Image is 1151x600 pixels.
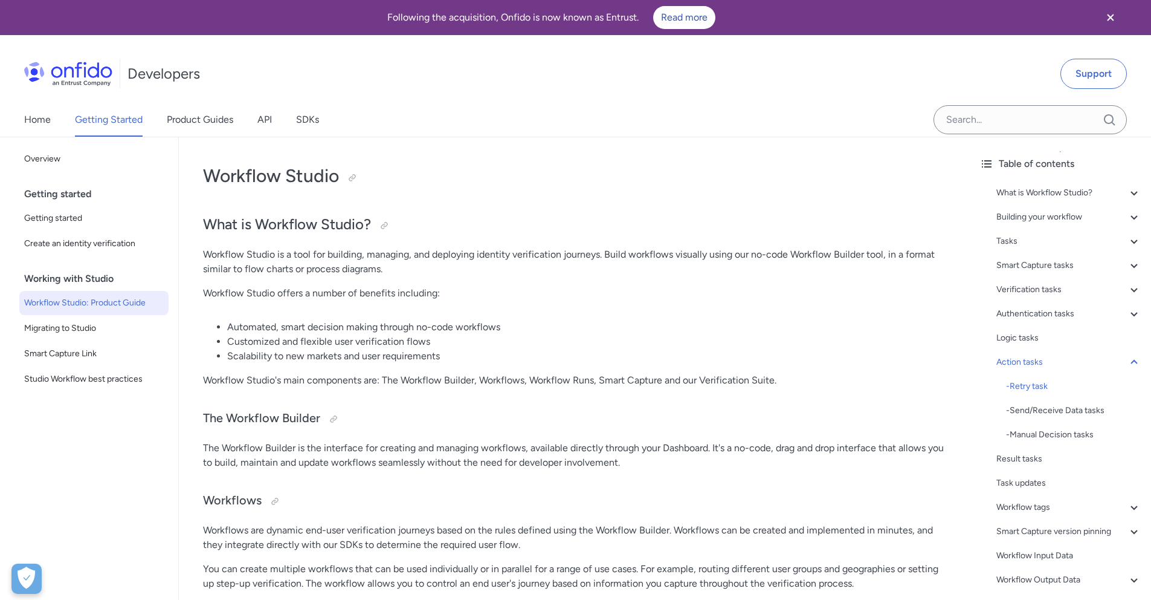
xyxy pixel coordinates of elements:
[996,186,1141,200] a: What is Workflow Studio?
[1006,428,1141,442] div: - Manual Decision tasks
[1103,10,1118,25] svg: Close banner
[24,236,164,251] span: Create an identity verification
[996,524,1141,539] a: Smart Capture version pinning
[996,476,1141,491] a: Task updates
[167,103,233,137] a: Product Guides
[933,105,1127,134] input: Onfido search input field
[15,6,1088,29] div: Following the acquisition, Onfido is now known as Entrust.
[996,331,1141,345] a: Logic tasks
[296,103,319,137] a: SDKs
[996,500,1141,515] a: Workflow tags
[203,492,946,511] h3: Workflows
[996,573,1141,587] a: Workflow Output Data
[19,316,169,341] a: Migrating to Studio
[203,247,946,276] p: Workflow Studio is a tool for building, managing, and deploying identity verification journeys. B...
[996,307,1141,321] a: Authentication tasks
[203,286,946,301] p: Workflow Studio offers a number of benefits including:
[203,441,946,470] p: The Workflow Builder is the interface for creating and managing workflows, available directly thr...
[996,258,1141,273] a: Smart Capture tasks
[24,372,164,386] span: Studio Workflow best practices
[19,147,169,171] a: Overview
[996,234,1141,249] a: Tasks
[203,409,946,429] h3: The Workflow Builder
[653,6,715,29] a: Read more
[24,321,164,336] span: Migrating to Studio
[24,182,173,206] div: Getting started
[24,347,164,361] span: Smart Capture Link
[227,334,946,349] li: Customized and flexible user verification flows
[979,157,1141,171] div: Table of contents
[203,164,946,188] h1: Workflow Studio
[24,296,164,310] span: Workflow Studio: Product Guide
[1006,403,1141,418] div: - Send/Receive Data tasks
[24,211,164,226] span: Getting started
[11,564,42,594] div: Cookie Preferences
[1006,379,1141,394] div: - Retry task
[1006,428,1141,442] a: -Manual Decision tasks
[19,232,169,256] a: Create an identity verification
[996,452,1141,466] a: Result tasks
[1060,59,1127,89] a: Support
[24,152,164,166] span: Overview
[227,320,946,334] li: Automated, smart decision making through no-code workflows
[1006,379,1141,394] a: -Retry task
[257,103,272,137] a: API
[996,210,1141,224] a: Building your workflow
[19,291,169,315] a: Workflow Studio: Product Guide
[203,523,946,552] p: Workflows are dynamic end-user verification journeys based on the rules defined using the Workflo...
[227,349,946,364] li: Scalability to new markets and user requirements
[24,267,173,291] div: Working with Studio
[1006,403,1141,418] a: -Send/Receive Data tasks
[19,206,169,230] a: Getting started
[19,367,169,391] a: Studio Workflow best practices
[203,215,946,235] h2: What is Workflow Studio?
[1088,2,1133,33] button: Close banner
[203,562,946,591] p: You can create multiple workflows that can be used individually or in parallel for a range of use...
[11,564,42,594] button: Open Preferences
[996,549,1141,563] a: Workflow Input Data
[996,355,1141,370] a: Action tasks
[19,342,169,366] a: Smart Capture Link
[24,103,51,137] a: Home
[127,64,200,83] h1: Developers
[203,373,946,388] p: Workflow Studio's main components are: The Workflow Builder, Workflows, Workflow Runs, Smart Capt...
[75,103,143,137] a: Getting Started
[24,62,112,86] img: Onfido Logo
[996,282,1141,297] a: Verification tasks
